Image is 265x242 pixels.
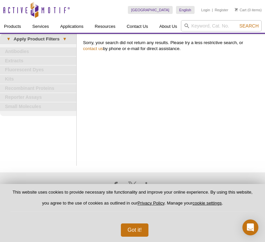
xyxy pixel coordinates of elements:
button: cookie settings [192,201,221,206]
a: contact us [83,46,103,51]
button: Search [237,23,261,29]
span: ▾ [59,36,70,42]
a: Contact Us [123,20,152,33]
p: Sorry, your search did not return any results. Please try a less restrictive search, or by phone ... [83,40,262,52]
img: Your Cart [235,8,238,11]
a: Cart [235,8,246,12]
a: English [176,6,195,14]
p: This website uses cookies to provide necessary site functionality and improve your online experie... [11,189,254,212]
a: Register [215,8,228,12]
a: Privacy Policy [137,201,164,206]
a: About Us [155,20,181,33]
li: (0 items) [235,6,262,14]
span: Search [239,23,259,29]
div: Open Intercom Messenger [242,219,258,235]
a: Resources [91,20,119,33]
a: [GEOGRAPHIC_DATA] [128,6,173,14]
span: ▾ [3,36,14,42]
a: Services [28,20,53,33]
li: | [212,6,213,14]
input: Keyword, Cat. No. [181,20,262,31]
a: Applications [56,20,87,33]
a: Login [201,8,210,12]
button: Got it! [121,223,148,237]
